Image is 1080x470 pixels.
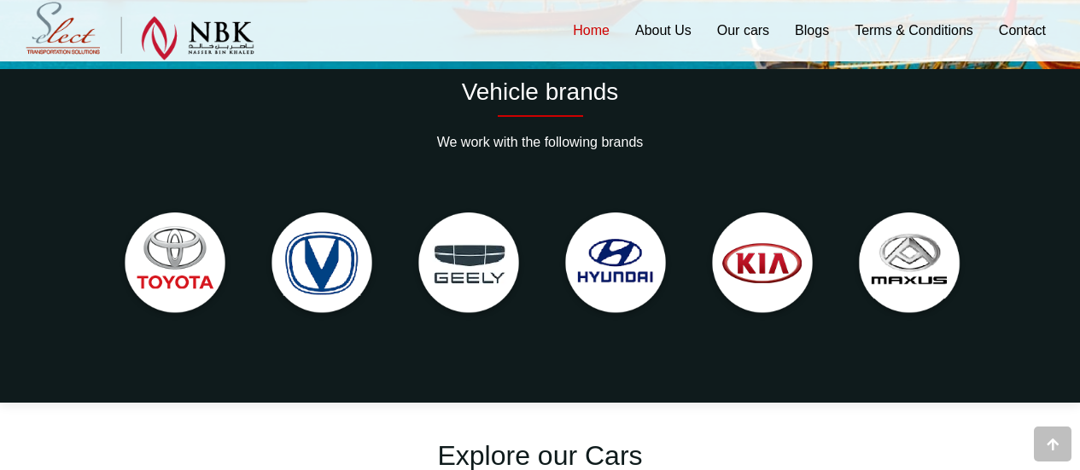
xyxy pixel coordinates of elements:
img: Geely [404,200,534,329]
h2: Vehicle brands [21,78,1059,107]
img: Maxus [844,200,974,329]
img: Changan [257,200,387,329]
img: Select Rent a Car [26,2,254,61]
img: Hyundai [551,200,680,329]
img: Kia [698,200,827,329]
p: We work with the following brands [21,134,1059,151]
div: Go to top [1034,426,1071,461]
img: Toyota [110,200,240,329]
